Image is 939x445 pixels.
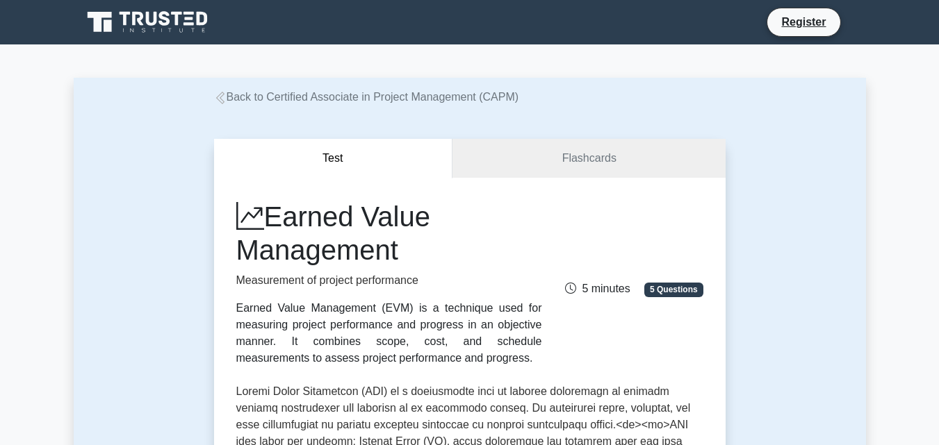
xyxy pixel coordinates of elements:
p: Measurement of project performance [236,272,542,289]
a: Back to Certified Associate in Project Management (CAPM) [214,91,519,103]
a: Register [773,13,834,31]
div: Earned Value Management (EVM) is a technique used for measuring project performance and progress ... [236,300,542,367]
button: Test [214,139,453,178]
span: 5 Questions [644,283,703,296]
a: Flashcards [452,139,725,178]
span: 5 minutes [565,283,630,294]
h1: Earned Value Management [236,200,542,267]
